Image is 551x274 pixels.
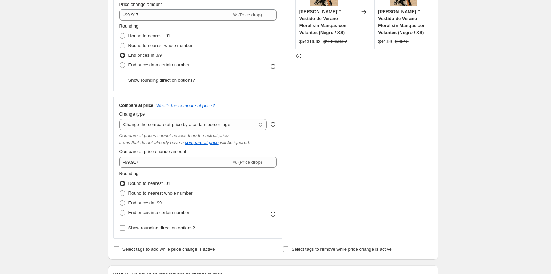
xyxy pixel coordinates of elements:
div: $44.99 [378,38,392,45]
span: End prices in a certain number [128,62,190,68]
h3: Compare at price [119,103,153,108]
span: Select tags to add while price change is active [122,246,215,252]
span: Rounding [119,171,139,176]
span: Round to nearest .01 [128,181,170,186]
span: End prices in a certain number [128,210,190,215]
span: Round to nearest whole number [128,43,193,48]
span: End prices in .99 [128,200,162,205]
strike: $90.18 [395,38,409,45]
span: % (Price drop) [233,12,262,17]
button: compare at price [185,140,219,145]
div: $54316.63 [299,38,320,45]
i: Compare at prices cannot be less than the actual price. [119,133,230,138]
span: Change type [119,111,145,117]
i: Items that do not already have a [119,140,184,145]
span: [PERSON_NAME]™ Vestido de Verano Floral sin Mangas con Volantes (Negro / XS) [299,9,347,35]
span: Rounding [119,23,139,29]
span: Round to nearest whole number [128,190,193,196]
span: [PERSON_NAME]™ Vestido de Verano Floral sin Mangas con Volantes (Negro / XS) [378,9,426,35]
i: will be ignored. [220,140,250,145]
strike: $108650.07 [323,38,347,45]
div: help [270,121,277,128]
span: % (Price drop) [233,159,262,165]
span: Compare at price change amount [119,149,186,154]
button: What's the compare at price? [156,103,215,108]
span: Show rounding direction options? [128,225,195,230]
span: Round to nearest .01 [128,33,170,38]
input: -15 [119,9,232,21]
span: End prices in .99 [128,53,162,58]
span: Price change amount [119,2,162,7]
span: Select tags to remove while price change is active [292,246,392,252]
input: -15 [119,157,232,168]
span: Show rounding direction options? [128,78,195,83]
